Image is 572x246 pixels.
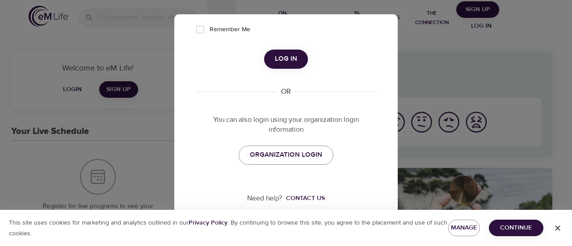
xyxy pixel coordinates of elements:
div: OR [278,87,294,97]
p: Need help? [247,193,282,204]
span: Continue [496,222,536,233]
span: Manage [455,222,473,233]
div: Contact us [286,194,325,203]
b: Privacy Policy [189,219,227,227]
a: Contact us [282,194,325,203]
span: ORGANIZATION LOGIN [250,149,322,161]
span: Remember Me [210,25,250,34]
a: ORGANIZATION LOGIN [239,146,333,164]
p: You can also login using your organization login information [196,115,376,135]
span: Log in [275,53,297,65]
button: Log in [264,50,308,68]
